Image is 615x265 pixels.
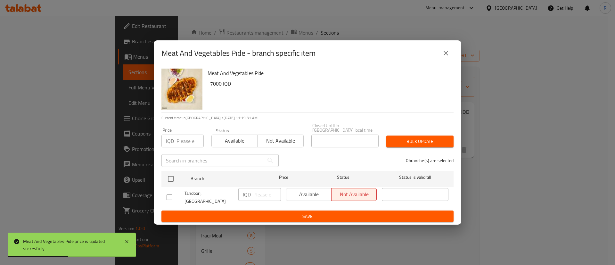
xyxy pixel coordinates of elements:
[391,137,448,145] span: Bulk update
[161,69,202,110] img: Meat And Vegetables Pide
[23,238,118,252] div: Meat And Vegetables Pide price is updated succesfully
[161,48,316,58] h2: Meat And Vegetables Pide - branch specific item
[167,212,448,220] span: Save
[382,173,448,181] span: Status is valid till
[406,157,454,164] p: 0 branche(s) are selected
[166,137,174,145] p: IQD
[214,136,255,145] span: Available
[243,191,251,198] p: IQD
[208,69,448,78] h6: Meat And Vegetables Pide
[210,79,448,88] h6: 7000 IQD
[184,189,233,205] span: Tandoori, [GEOGRAPHIC_DATA]
[161,154,264,167] input: Search in branches
[176,135,204,147] input: Please enter price
[310,173,377,181] span: Status
[211,135,258,147] button: Available
[253,188,281,201] input: Please enter price
[386,136,454,147] button: Bulk update
[257,135,303,147] button: Not available
[161,211,454,222] button: Save
[260,136,301,145] span: Not available
[262,173,305,181] span: Price
[191,175,257,183] span: Branch
[161,115,454,121] p: Current time in [GEOGRAPHIC_DATA] is [DATE] 11:19:31 AM
[438,46,454,61] button: close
